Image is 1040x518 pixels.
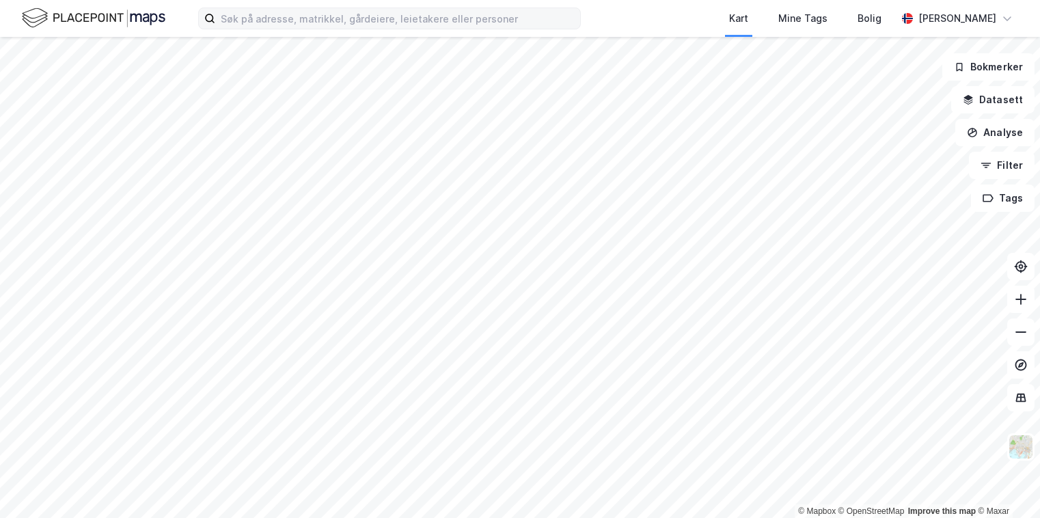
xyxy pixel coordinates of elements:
[729,10,748,27] div: Kart
[972,452,1040,518] iframe: Chat Widget
[858,10,881,27] div: Bolig
[918,10,996,27] div: [PERSON_NAME]
[972,452,1040,518] div: Kontrollprogram for chat
[215,8,580,29] input: Søk på adresse, matrikkel, gårdeiere, leietakere eller personer
[22,6,165,30] img: logo.f888ab2527a4732fd821a326f86c7f29.svg
[778,10,827,27] div: Mine Tags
